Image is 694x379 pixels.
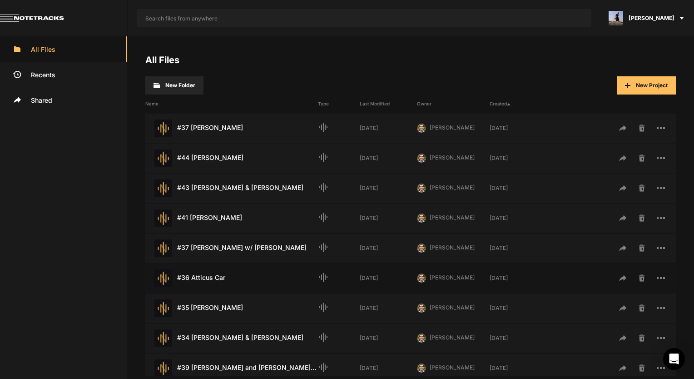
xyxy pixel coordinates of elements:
div: [DATE] [360,184,417,192]
span: [PERSON_NAME] [430,244,475,251]
div: [DATE] [360,244,417,252]
span: [PERSON_NAME] [430,184,475,191]
img: star-track.png [154,239,172,257]
mat-icon: Audio [318,122,329,133]
div: [DATE] [360,304,417,312]
div: [DATE] [490,184,547,192]
mat-icon: Audio [318,362,329,373]
div: [DATE] [490,214,547,222]
div: Owner [417,100,490,107]
span: [PERSON_NAME] [430,364,475,371]
img: star-track.png [154,269,172,287]
img: star-track.png [154,209,172,227]
div: #35 [PERSON_NAME] [145,299,318,317]
img: 424769395311cb87e8bb3f69157a6d24 [417,274,426,283]
span: [PERSON_NAME] [430,274,475,281]
img: ACg8ocJ5zrP0c3SJl5dKscm-Goe6koz8A9fWD7dpguHuX8DX5VIxymM=s96-c [609,11,623,25]
mat-icon: Audio [318,152,329,163]
img: star-track.png [154,180,172,197]
span: New Project [636,82,668,89]
img: star-track.png [154,359,172,377]
div: [DATE] [360,334,417,342]
mat-icon: Audio [318,272,329,283]
span: [PERSON_NAME] [430,334,475,341]
a: All Files [145,55,179,65]
div: Name [145,100,318,107]
img: 424769395311cb87e8bb3f69157a6d24 [417,124,426,133]
button: New Project [617,76,676,95]
input: Search files from anywhere [137,9,591,27]
div: #39 [PERSON_NAME] and [PERSON_NAME] PT. 2 [145,359,318,377]
div: [DATE] [490,154,547,162]
div: Created [490,100,547,107]
mat-icon: Audio [318,302,329,313]
div: Last Modified [360,100,417,107]
div: #37 [PERSON_NAME] w/ [PERSON_NAME] [145,239,318,257]
button: New Folder [145,76,203,95]
div: #34 [PERSON_NAME] & [PERSON_NAME] [145,329,318,347]
div: #44 [PERSON_NAME] [145,150,318,167]
div: [DATE] [360,364,417,372]
span: [PERSON_NAME] [430,124,475,131]
mat-icon: Audio [318,212,329,223]
div: [DATE] [490,304,547,312]
img: star-track.png [154,329,172,347]
img: 424769395311cb87e8bb3f69157a6d24 [417,154,426,163]
img: 424769395311cb87e8bb3f69157a6d24 [417,304,426,313]
mat-icon: Audio [318,332,329,343]
div: [DATE] [490,334,547,342]
div: Open Intercom Messenger [663,348,685,370]
div: [DATE] [490,124,547,132]
div: [DATE] [360,154,417,162]
div: Type [318,100,360,107]
img: 424769395311cb87e8bb3f69157a6d24 [417,184,426,193]
img: star-track.png [154,150,172,167]
div: #43 [PERSON_NAME] & [PERSON_NAME] [145,180,318,197]
div: [DATE] [490,274,547,282]
mat-icon: Audio [318,242,329,253]
img: 424769395311cb87e8bb3f69157a6d24 [417,214,426,223]
div: [DATE] [490,364,547,372]
mat-icon: Audio [318,182,329,193]
span: [PERSON_NAME] [430,214,475,221]
div: [DATE] [360,274,417,282]
div: #36 Atticus Car [145,269,318,287]
div: #37 [PERSON_NAME] [145,120,318,137]
div: #41 [PERSON_NAME] [145,209,318,227]
img: 424769395311cb87e8bb3f69157a6d24 [417,244,426,253]
img: star-track.png [154,299,172,317]
span: [PERSON_NAME] [430,304,475,311]
div: [DATE] [490,244,547,252]
div: [DATE] [360,124,417,132]
span: [PERSON_NAME] [629,14,674,22]
div: [DATE] [360,214,417,222]
img: 424769395311cb87e8bb3f69157a6d24 [417,364,426,373]
span: [PERSON_NAME] [430,154,475,161]
img: star-track.png [154,120,172,137]
img: 424769395311cb87e8bb3f69157a6d24 [417,334,426,343]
